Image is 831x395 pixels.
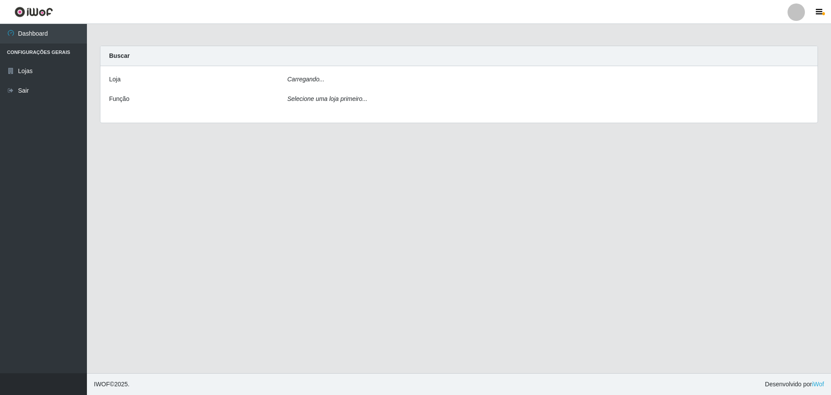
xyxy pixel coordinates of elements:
[94,380,130,389] span: © 2025 .
[765,380,824,389] span: Desenvolvido por
[109,75,120,84] label: Loja
[287,95,367,102] i: Selecione uma loja primeiro...
[812,381,824,388] a: iWof
[287,76,325,83] i: Carregando...
[109,52,130,59] strong: Buscar
[94,381,110,388] span: IWOF
[14,7,53,17] img: CoreUI Logo
[109,94,130,104] label: Função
